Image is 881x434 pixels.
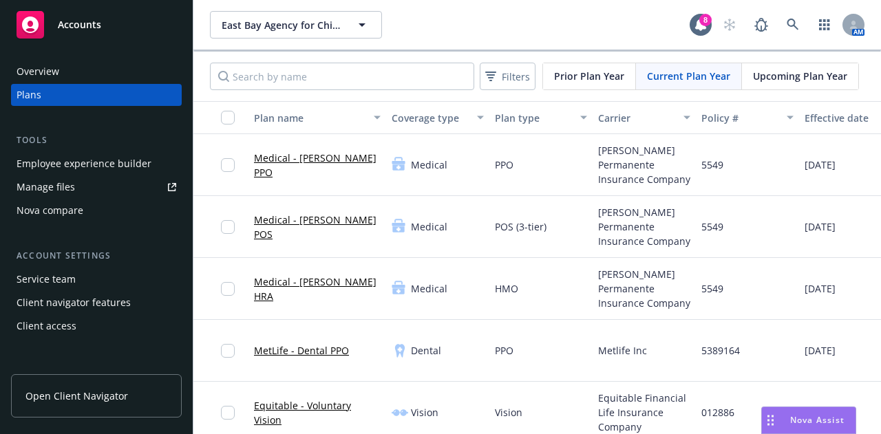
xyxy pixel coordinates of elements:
span: POS (3-tier) [495,219,546,234]
div: Service team [17,268,76,290]
input: Toggle Row Selected [221,158,235,172]
button: Carrier [593,101,696,134]
span: Filters [482,67,533,87]
a: Report a Bug [747,11,775,39]
div: Manage files [17,176,75,198]
button: Coverage type [386,101,489,134]
button: Nova Assist [761,406,856,434]
div: Tools [11,133,182,147]
input: Toggle Row Selected [221,406,235,420]
a: Search [779,11,807,39]
span: [PERSON_NAME] Permanente Insurance Company [598,267,690,310]
div: Overview [17,61,59,83]
span: 5549 [701,158,723,172]
span: Medical [411,281,447,296]
div: Plan name [254,111,365,125]
span: Metlife Inc [598,343,647,358]
div: Carrier [598,111,675,125]
div: Drag to move [762,407,779,433]
span: Nova Assist [790,414,845,426]
span: East Bay Agency for Children [222,18,341,32]
span: Medical [411,219,447,234]
div: Client access [17,315,76,337]
span: Prior Plan Year [554,69,624,83]
a: Service team [11,268,182,290]
a: Medical - [PERSON_NAME] POS [254,213,381,241]
span: 5549 [701,281,723,296]
span: Dental [411,343,441,358]
div: Nova compare [17,199,83,221]
span: Medical [411,158,447,172]
input: Toggle Row Selected [221,220,235,234]
a: Nova compare [11,199,182,221]
div: Account settings [11,249,182,263]
a: Switch app [811,11,838,39]
span: Equitable Financial Life Insurance Company [598,391,690,434]
span: PPO [495,343,513,358]
span: [DATE] [805,281,836,296]
input: Toggle Row Selected [221,282,235,296]
span: 5389164 [701,343,740,358]
a: Client navigator features [11,292,182,314]
button: East Bay Agency for Children [210,11,382,39]
span: [DATE] [805,343,836,358]
span: Vision [411,405,438,420]
span: [PERSON_NAME] Permanente Insurance Company [598,143,690,186]
input: Search by name [210,63,474,90]
input: Toggle Row Selected [221,344,235,358]
a: Plans [11,84,182,106]
button: Plan type [489,101,593,134]
a: Accounts [11,6,182,44]
span: Vision [495,405,522,420]
span: 012886 [701,405,734,420]
a: Medical - [PERSON_NAME] PPO [254,151,381,180]
span: [PERSON_NAME] Permanente Insurance Company [598,205,690,248]
span: Accounts [58,19,101,30]
div: Plans [17,84,41,106]
a: Medical - [PERSON_NAME] HRA [254,274,381,303]
div: Coverage type [392,111,469,125]
div: Client navigator features [17,292,131,314]
span: [DATE] [805,158,836,172]
input: Select all [221,111,235,124]
a: Client access [11,315,182,337]
a: Manage files [11,176,182,198]
button: Plan name [248,101,386,134]
a: Employee experience builder [11,153,182,175]
div: Plan type [495,111,572,125]
span: Filters [502,69,530,84]
span: [DATE] [805,405,836,420]
a: Start snowing [716,11,743,39]
a: Overview [11,61,182,83]
span: 5549 [701,219,723,234]
span: Current Plan Year [647,69,730,83]
button: Policy # [696,101,799,134]
span: [DATE] [805,219,836,234]
span: Open Client Navigator [25,389,128,403]
a: MetLife - Dental PPO [254,343,349,358]
a: Equitable - Voluntary Vision [254,398,381,427]
div: 8 [699,14,712,26]
span: PPO [495,158,513,172]
span: Upcoming Plan Year [753,69,847,83]
div: Policy # [701,111,778,125]
span: HMO [495,281,518,296]
button: Filters [480,63,535,90]
div: Employee experience builder [17,153,151,175]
